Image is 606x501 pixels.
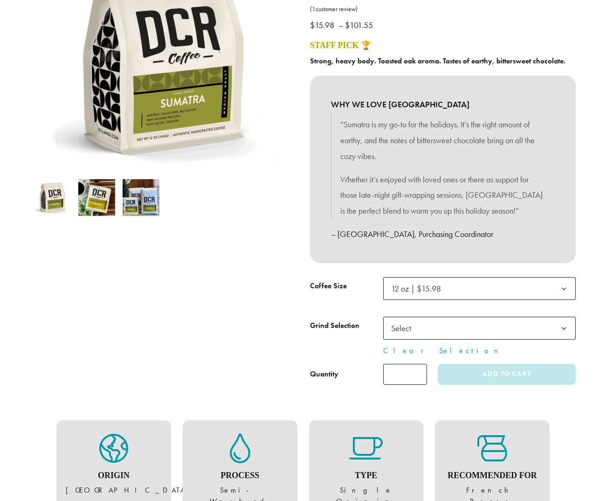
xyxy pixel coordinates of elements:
p: “Sumatra is my go-to for the holidays. It’s the right amount of earthy, and the notes of bittersw... [340,117,545,164]
a: (1customer review) [310,5,576,14]
span: 12 oz | $15.98 [391,283,441,294]
h4: Recommended For [444,471,540,481]
b: Strong, heavy body. Toasted oak aroma. Tastes of earthy, bittersweet chocolate. [310,56,565,66]
label: Grind Selection [310,319,383,333]
h4: Process [192,471,288,481]
span: Select [383,317,576,340]
h4: Origin [66,471,162,481]
span: 12 oz | $15.98 [387,279,450,298]
span: $ [345,20,350,30]
img: Sumatra [34,179,71,216]
figure: [GEOGRAPHIC_DATA] [66,433,162,496]
bdi: 15.98 [310,20,337,30]
button: Add to cart [438,364,576,385]
label: Coffee Size [310,279,383,293]
span: 1 [312,5,316,13]
span: – [338,20,343,30]
h4: Type [318,471,414,481]
div: Quantity [310,369,338,380]
span: $ [310,20,315,30]
img: Sumatra - Image 3 [123,179,159,216]
a: Clear Selection [383,345,576,356]
p: Whether it’s enjoyed with loved ones or there as support for those late-night gift-wrapping sessi... [340,172,545,219]
a: STAFF PICK 🏆 [310,41,371,50]
p: – [GEOGRAPHIC_DATA], Purchasing Coordinator [331,226,555,242]
img: Sumatra - Image 2 [78,179,115,216]
b: WHY WE LOVE [GEOGRAPHIC_DATA] [331,97,555,112]
span: Select [387,319,420,337]
bdi: 101.55 [345,20,375,30]
input: Product quantity [383,364,427,385]
span: 12 oz | $15.98 [383,277,576,300]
